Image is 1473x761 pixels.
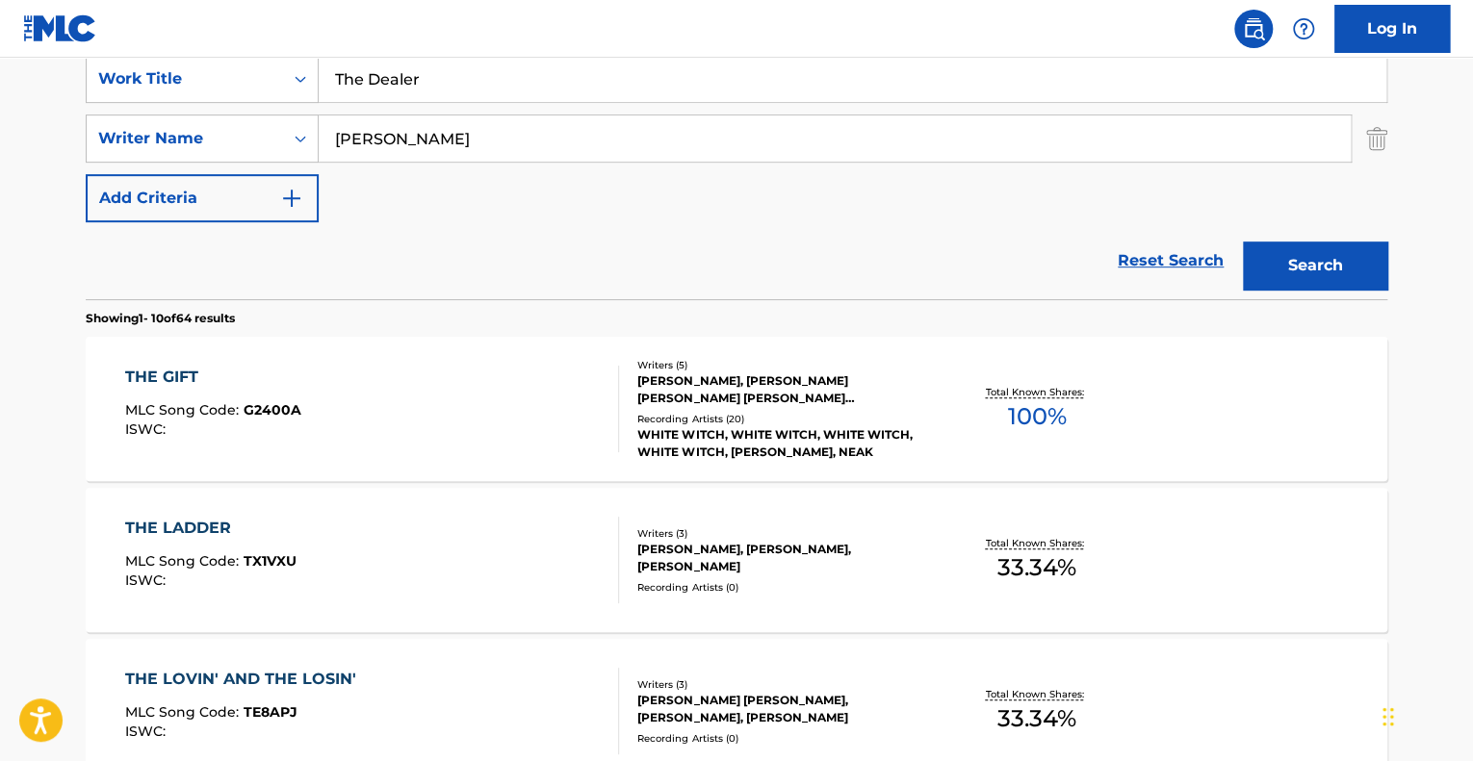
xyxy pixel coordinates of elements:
span: TX1VXU [244,552,297,570]
span: MLC Song Code : [125,703,244,721]
button: Search [1243,241,1387,290]
a: Public Search [1234,10,1273,48]
div: THE LOVIN' AND THE LOSIN' [125,668,366,691]
span: MLC Song Code : [125,401,244,419]
a: THE LADDERMLC Song Code:TX1VXUISWC:Writers (3)[PERSON_NAME], [PERSON_NAME], [PERSON_NAME]Recordin... [86,488,1387,632]
div: THE LADDER [125,517,297,540]
img: help [1292,17,1315,40]
div: Work Title [98,67,271,90]
span: 33.34 % [997,550,1076,585]
span: 100 % [1007,399,1066,434]
div: [PERSON_NAME] [PERSON_NAME], [PERSON_NAME], [PERSON_NAME] [637,692,928,726]
div: Recording Artists ( 0 ) [637,580,928,595]
p: Total Known Shares: [985,385,1088,399]
span: ISWC : [125,571,170,589]
div: Recording Artists ( 0 ) [637,731,928,746]
div: Help [1284,10,1323,48]
iframe: Chat Widget [1377,669,1473,761]
span: G2400A [244,401,301,419]
a: THE GIFTMLC Song Code:G2400AISWC:Writers (5)[PERSON_NAME], [PERSON_NAME] [PERSON_NAME] [PERSON_NA... [86,337,1387,481]
div: Drag [1383,688,1394,746]
div: Writers ( 3 ) [637,677,928,692]
div: [PERSON_NAME], [PERSON_NAME] [PERSON_NAME] [PERSON_NAME] [PERSON_NAME], [PERSON_NAME] [637,372,928,407]
button: Add Criteria [86,174,319,222]
div: Writers ( 5 ) [637,358,928,372]
div: Writer Name [98,127,271,150]
img: search [1242,17,1265,40]
span: MLC Song Code : [125,552,244,570]
form: Search Form [86,55,1387,299]
p: Total Known Shares: [985,687,1088,701]
span: TE8APJ [244,703,297,721]
div: Writers ( 3 ) [637,526,928,541]
div: WHITE WITCH, WHITE WITCH, WHITE WITCH, WHITE WITCH, [PERSON_NAME], NEAK [637,426,928,461]
div: [PERSON_NAME], [PERSON_NAME], [PERSON_NAME] [637,541,928,575]
a: Reset Search [1108,240,1233,282]
img: MLC Logo [23,14,97,42]
div: THE GIFT [125,366,301,389]
span: 33.34 % [997,701,1076,736]
span: ISWC : [125,723,170,740]
span: ISWC : [125,420,170,438]
img: Delete Criterion [1366,114,1387,163]
p: Total Known Shares: [985,536,1088,550]
div: Recording Artists ( 20 ) [637,412,928,426]
p: Showing 1 - 10 of 64 results [86,310,235,327]
img: 9d2ae6d4665cec9f34b9.svg [280,187,303,210]
a: Log In [1334,5,1450,53]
